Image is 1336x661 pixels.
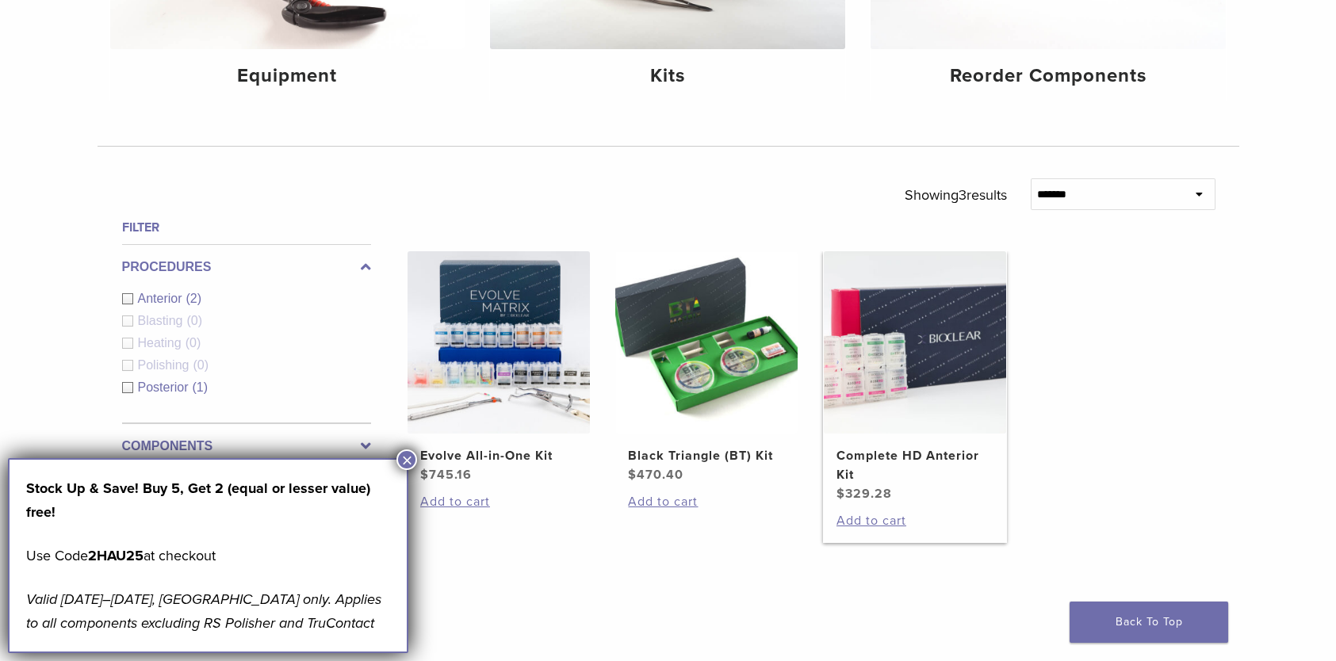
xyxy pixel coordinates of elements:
[628,492,785,511] a: Add to cart: “Black Triangle (BT) Kit”
[193,380,209,394] span: (1)
[407,251,591,484] a: Evolve All-in-One KitEvolve All-in-One Kit $745.16
[186,292,202,305] span: (2)
[420,467,429,483] span: $
[122,437,371,456] label: Components
[408,251,590,434] img: Evolve All-in-One Kit
[628,467,637,483] span: $
[186,314,202,327] span: (0)
[138,336,186,350] span: Heating
[628,467,683,483] bdi: 470.40
[123,62,453,90] h4: Equipment
[883,62,1213,90] h4: Reorder Components
[905,178,1007,212] p: Showing results
[138,314,187,327] span: Blasting
[628,446,785,465] h2: Black Triangle (BT) Kit
[420,492,577,511] a: Add to cart: “Evolve All-in-One Kit”
[615,251,798,434] img: Black Triangle (BT) Kit
[138,292,186,305] span: Anterior
[122,218,371,237] h4: Filter
[26,590,381,632] em: Valid [DATE]–[DATE], [GEOGRAPHIC_DATA] only. Applies to all components excluding RS Polisher and ...
[122,258,371,277] label: Procedures
[396,449,417,470] button: Close
[836,486,845,502] span: $
[1070,602,1228,643] a: Back To Top
[88,547,144,564] strong: 2HAU25
[420,467,472,483] bdi: 745.16
[138,358,193,372] span: Polishing
[836,446,993,484] h2: Complete HD Anterior Kit
[836,486,892,502] bdi: 329.28
[26,480,370,521] strong: Stock Up & Save! Buy 5, Get 2 (equal or lesser value) free!
[186,336,201,350] span: (0)
[503,62,833,90] h4: Kits
[614,251,799,484] a: Black Triangle (BT) KitBlack Triangle (BT) Kit $470.40
[193,358,209,372] span: (0)
[959,186,967,204] span: 3
[138,380,193,394] span: Posterior
[824,251,1006,434] img: Complete HD Anterior Kit
[836,511,993,530] a: Add to cart: “Complete HD Anterior Kit”
[420,446,577,465] h2: Evolve All-in-One Kit
[26,544,391,567] p: Use Code at checkout
[823,251,1008,503] a: Complete HD Anterior KitComplete HD Anterior Kit $329.28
